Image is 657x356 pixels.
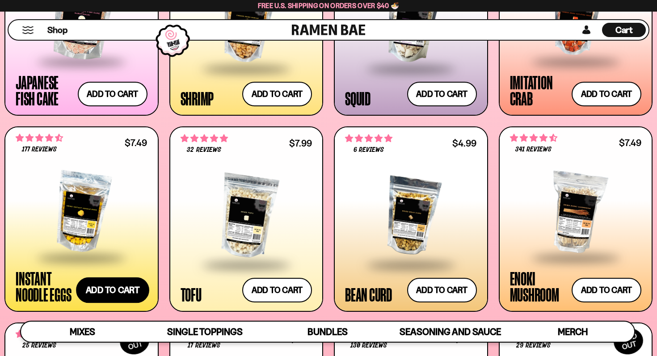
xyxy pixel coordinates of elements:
a: Merch [512,322,634,342]
button: Add to cart [78,82,147,106]
span: 6 reviews [354,147,384,154]
div: Enoki Mushroom [510,270,568,302]
a: Seasoning and Sauce [389,322,511,342]
span: 4.71 stars [16,132,63,144]
a: 5.00 stars 6 reviews $4.99 Bean Curd Add to cart [334,126,488,312]
div: Shrimp [181,90,214,106]
button: Mobile Menu Trigger [22,26,34,34]
a: 4.78 stars 32 reviews $7.99 Tofu Add to cart [169,126,324,312]
span: Shop [47,24,67,36]
a: Single Toppings [143,322,266,342]
button: Add to cart [407,82,477,106]
span: 177 reviews [22,146,57,153]
span: Mixes [70,326,95,337]
button: Add to cart [242,82,312,106]
a: 4.71 stars 177 reviews $7.49 Instant Noodle Eggs Add to cart [4,126,159,312]
div: $7.49 [619,138,641,147]
span: Cart [615,25,633,35]
div: $7.49 [290,335,312,343]
div: Tofu [181,286,202,302]
span: 25 reviews [22,342,56,349]
div: Imitation Crab [510,74,568,106]
div: Squid [345,90,371,106]
div: $7.49 [454,335,476,343]
span: Single Toppings [167,326,243,337]
div: Instant Noodle Eggs [16,270,73,302]
a: Mixes [21,322,143,342]
span: Bundles [307,326,348,337]
span: 5.00 stars [345,133,392,144]
button: Add to cart [76,277,149,303]
span: Free U.S. Shipping on Orders over $40 🍜 [258,1,400,10]
button: Add to cart [242,278,312,302]
span: 32 reviews [187,147,221,154]
div: Japanese Fish Cake [16,74,73,106]
div: $7.49 [125,138,147,147]
a: Shop [47,23,67,37]
div: $4.99 [452,139,476,147]
span: 4.78 stars [181,133,228,144]
a: Bundles [266,322,389,342]
span: 17 reviews [188,342,220,349]
span: 130 reviews [350,342,387,349]
span: 341 reviews [515,146,552,153]
span: 4.53 stars [510,132,557,144]
button: Add to cart [572,82,641,106]
a: 4.53 stars 341 reviews $7.49 Enoki Mushroom Add to cart [499,126,653,312]
span: 29 reviews [516,342,550,349]
div: $7.99 [289,139,312,147]
button: Add to cart [407,278,477,302]
span: Seasoning and Sauce [400,326,501,337]
button: Add to cart [572,278,641,302]
span: Merch [558,326,588,337]
div: Bean Curd [345,286,392,302]
div: Cart [602,20,646,40]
